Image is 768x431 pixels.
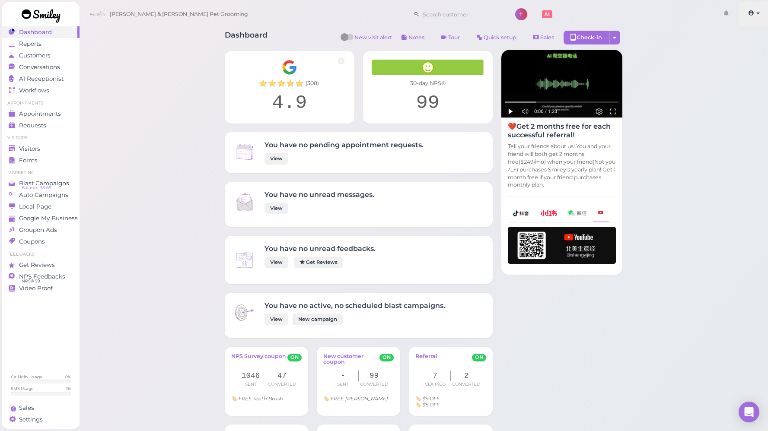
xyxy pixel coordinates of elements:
[2,73,80,85] a: AI Receptionist
[526,31,561,44] a: Sales
[372,79,484,87] div: 30-day NPS®
[19,180,69,187] span: Blast Campaigns
[282,60,297,75] img: Google__G__Logo-edd0e34f60d7ca4a2f4ece79cff21ae3.svg
[19,122,46,129] span: Requests
[266,381,297,387] div: Converted
[2,50,80,61] a: Customers
[2,236,80,247] a: Coupons
[564,31,609,44] div: Check-in
[420,7,504,21] input: Search customer
[2,100,80,106] li: Appointments
[2,414,80,425] a: Settings
[239,396,283,402] i: FREE Teeth Brush
[2,212,80,224] a: Google My Business
[65,374,71,380] div: 0 %
[19,75,64,82] span: AI Receptionist
[2,38,80,50] a: Reports
[266,371,297,381] div: 47
[66,386,71,391] div: 1 %
[264,301,445,310] h4: You have no active, no scheduled blast campaigns.
[415,353,437,366] a: Referral
[513,210,529,216] img: douyin-2727e60b7b0d5d1bbe969c21619e8014.png
[2,189,80,201] a: Auto Campaigns
[434,31,467,44] a: Tour
[420,371,451,381] div: 7
[739,402,759,422] div: Open Intercom Messenger
[264,190,374,199] h4: You have no unread messages.
[541,210,557,216] img: xhs-786d23addd57f6a2be217d5a65f4ab6b.png
[2,271,80,282] a: NPS Feedbacks NPS® 99
[11,374,42,380] div: Call Min. Usage
[323,396,394,401] div: Coupon title
[236,381,267,387] div: Sent
[236,371,267,381] div: 1046
[2,143,80,155] a: Visitors
[2,120,80,131] a: Requests
[508,227,616,264] img: youtube-h-92280983ece59b2848f85fc261e8ffad.png
[233,190,256,213] img: Inbox
[19,261,55,269] span: Get Reviews
[359,381,390,387] div: Converted
[469,31,524,44] a: Quick setup
[19,226,57,234] span: Groupon Ads
[2,26,80,38] a: Dashboard
[19,145,40,152] span: Visitors
[501,50,622,118] img: AI receptionist
[233,301,256,324] img: Inbox
[328,371,359,381] div: -
[264,244,376,253] h4: You have no unread feedbacks.
[359,371,390,381] div: 99
[2,61,80,73] a: Conversations
[379,354,394,361] span: ON
[293,314,343,325] a: New campaign
[19,273,65,280] span: NPS Feedbacks
[233,92,346,115] div: 4.9
[472,354,486,361] span: ON
[19,63,60,71] span: Conversations
[2,282,80,294] a: Video Proof
[19,238,45,245] span: Coupons
[19,157,38,164] span: Forms
[264,141,424,149] h4: You have no pending appointment requests.
[394,31,432,44] button: Notes
[231,353,286,366] a: NPS Survey coupon
[568,210,586,216] img: wechat-a99521bb4f7854bbf8f190d1356e2cdb.png
[415,396,486,401] div: Invitee Coupon title
[19,52,51,59] span: Customers
[264,153,288,165] a: View
[2,201,80,212] a: Local Page
[19,203,51,210] span: Local Page
[294,257,343,268] a: Get Reviews
[2,108,80,120] a: Appointments
[264,257,288,268] a: View
[19,110,61,117] span: Appointments
[372,92,484,115] div: 99
[2,170,80,176] li: Marketing
[264,203,288,214] a: View
[19,40,41,48] span: Reports
[2,259,80,271] a: Get Reviews
[225,31,268,47] h1: Dashboard
[287,354,302,361] span: ON
[2,251,80,257] li: Feedbacks
[508,143,616,189] p: Tell your friends about us! You and your friend will both get 2 months free($249/mo) when your fr...
[2,155,80,166] a: Forms
[540,34,554,41] span: Sales
[323,353,379,366] a: New customer coupon
[328,381,359,387] div: Sent
[2,402,80,414] a: Sales
[19,87,49,94] span: Workflows
[22,184,51,191] span: Balance: $9.65
[22,278,40,285] span: NPS® 99
[451,381,482,387] div: Converted
[264,314,288,325] a: View
[233,249,256,271] img: Inbox
[19,416,43,423] span: Settings
[19,191,68,199] span: Auto Campaigns
[2,177,80,189] a: Blast Campaigns Balance: $9.65
[423,396,440,402] i: $5 OFF
[423,402,440,408] i: $5 OFF
[451,371,482,381] div: 2
[19,404,34,412] span: Sales
[231,396,302,401] div: Coupon title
